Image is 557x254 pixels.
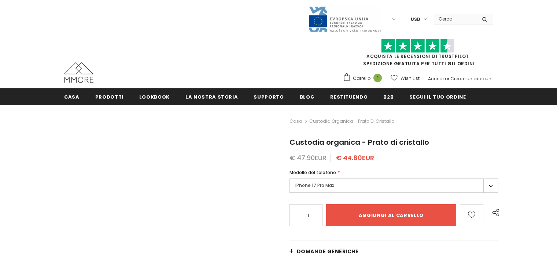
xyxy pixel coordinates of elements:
[428,76,444,82] a: Accedi
[445,76,449,82] span: or
[366,53,469,59] a: Acquista le recensioni di TrustPilot
[450,76,493,82] a: Creare un account
[185,88,238,105] a: La nostra storia
[326,204,457,226] input: Aggiungi al carrello
[300,88,315,105] a: Blog
[185,93,238,100] span: La nostra storia
[309,117,394,126] span: Custodia organica - Prato di cristallo
[383,88,394,105] a: B2B
[343,42,493,67] span: SPEDIZIONE GRATUITA PER TUTTI GLI ORDINI
[336,153,374,162] span: € 44.80EUR
[381,39,454,53] img: Fidati di Pilot Stars
[330,88,368,105] a: Restituendo
[353,75,370,82] span: Carrello
[330,93,368,100] span: Restituendo
[289,153,327,162] span: € 47.90EUR
[434,14,476,24] input: Search Site
[409,88,466,105] a: Segui il tuo ordine
[409,93,466,100] span: Segui il tuo ordine
[64,62,93,83] img: Casi MMORE
[254,93,284,100] span: supporto
[308,6,381,33] img: Javni Razpis
[383,93,394,100] span: B2B
[289,137,429,147] span: Custodia organica - Prato di cristallo
[391,72,420,85] a: Wish List
[289,169,336,176] span: Modello del telefono
[343,73,386,84] a: Carrello 1
[64,93,80,100] span: Casa
[401,75,420,82] span: Wish List
[308,16,381,22] a: Javni Razpis
[95,93,123,100] span: Prodotti
[95,88,123,105] a: Prodotti
[289,178,498,193] label: iPhone 17 Pro Max
[289,117,302,126] a: Casa
[373,74,382,82] span: 1
[64,88,80,105] a: Casa
[254,88,284,105] a: supporto
[139,88,170,105] a: Lookbook
[139,93,170,100] span: Lookbook
[411,16,420,23] span: USD
[300,93,315,100] span: Blog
